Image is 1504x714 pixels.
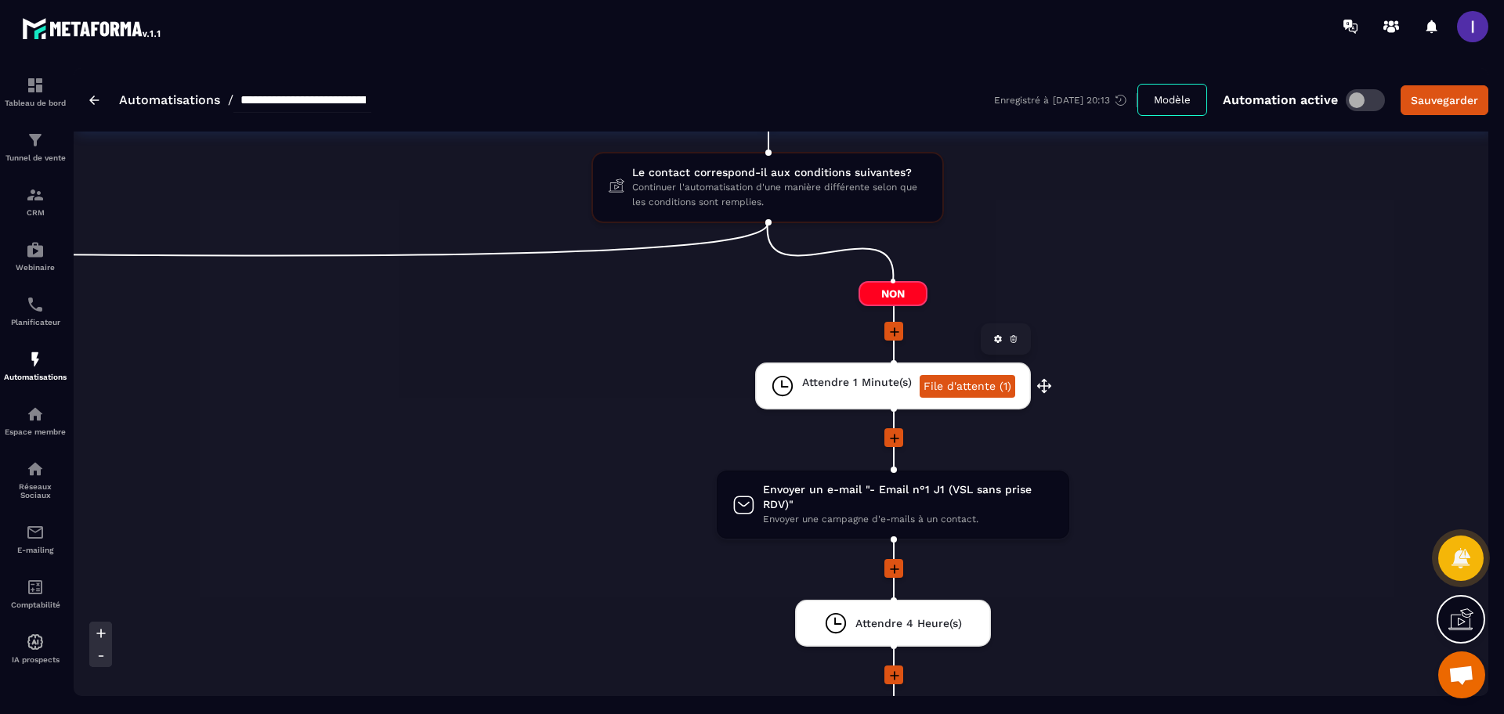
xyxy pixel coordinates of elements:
img: formation [26,186,45,204]
img: automations [26,240,45,259]
a: formationformationCRM [4,174,67,229]
img: formation [26,76,45,95]
p: Webinaire [4,263,67,272]
div: Sauvegarder [1411,92,1478,108]
a: File d'attente (1) [920,375,1015,398]
a: social-networksocial-networkRéseaux Sociaux [4,448,67,511]
p: CRM [4,208,67,217]
span: Envoyer une campagne d'e-mails à un contact. [763,512,1054,527]
p: Tableau de bord [4,99,67,107]
span: Continuer l'automatisation d'une manière différente selon que les conditions sont remplies. [632,180,927,210]
img: automations [26,405,45,424]
span: Non [859,281,927,306]
p: Réseaux Sociaux [4,482,67,499]
a: Ouvrir le chat [1438,651,1485,698]
a: automationsautomationsAutomatisations [4,338,67,393]
span: / [228,92,233,107]
a: emailemailE-mailing [4,511,67,566]
a: schedulerschedulerPlanificateur [4,283,67,338]
img: formation [26,131,45,150]
img: automations [26,350,45,369]
img: scheduler [26,295,45,314]
p: Planificateur [4,318,67,326]
img: automations [26,633,45,651]
img: accountant [26,578,45,597]
a: automationsautomationsEspace membre [4,393,67,448]
button: Sauvegarder [1401,85,1488,115]
p: Tunnel de vente [4,153,67,162]
div: Enregistré à [994,93,1137,107]
img: logo [22,14,163,42]
span: Attendre 4 Heure(s) [855,616,962,631]
p: [DATE] 20:13 [1053,95,1110,106]
span: Envoyer un e-mail "- Email n°1 J1 (VSL sans prise RDV)" [763,482,1054,512]
span: Attendre 1 Minute(s) [802,375,912,390]
a: accountantaccountantComptabilité [4,566,67,621]
img: email [26,523,45,542]
p: IA prospects [4,655,67,664]
button: Modèle [1137,84,1207,116]
span: Le contact correspond-il aux conditions suivantes? [632,165,927,180]
a: Automatisations [119,92,220,107]
a: formationformationTableau de bord [4,64,67,119]
a: automationsautomationsWebinaire [4,229,67,283]
p: Comptabilité [4,600,67,609]
p: E-mailing [4,546,67,554]
img: arrow [89,96,99,105]
p: Espace membre [4,427,67,436]
a: formationformationTunnel de vente [4,119,67,174]
img: social-network [26,460,45,478]
p: Automatisations [4,373,67,381]
p: Automation active [1223,92,1338,107]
